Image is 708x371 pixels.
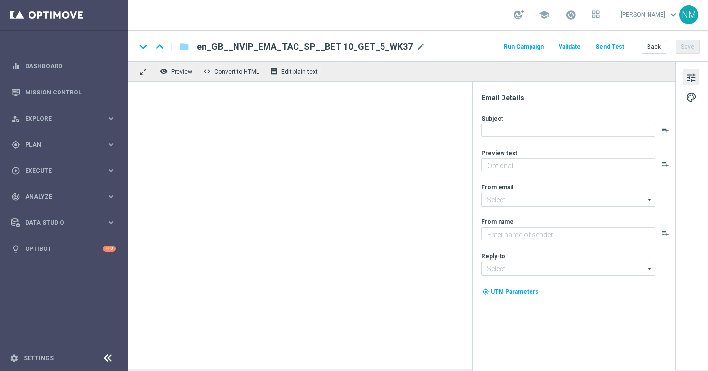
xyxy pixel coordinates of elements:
i: keyboard_arrow_up [152,39,167,54]
i: gps_fixed [11,140,20,149]
i: my_location [482,288,489,295]
button: palette [683,89,699,105]
i: track_changes [11,192,20,201]
button: person_search Explore keyboard_arrow_right [11,115,116,123]
button: playlist_add [661,160,669,168]
i: keyboard_arrow_right [106,192,116,201]
button: playlist_add [661,126,669,134]
span: keyboard_arrow_down [668,9,678,20]
button: Mission Control [11,89,116,96]
button: playlist_add [661,229,669,237]
a: Settings [24,355,54,361]
div: Mission Control [11,79,116,105]
i: person_search [11,114,20,123]
i: play_circle_outline [11,166,20,175]
a: Dashboard [25,53,116,79]
i: keyboard_arrow_right [106,166,116,175]
i: lightbulb [11,245,20,253]
label: Preview text [481,149,517,157]
span: Validate [559,43,581,50]
input: Select [481,262,655,276]
i: equalizer [11,62,20,71]
button: remove_red_eye Preview [157,65,197,78]
span: Analyze [25,194,106,200]
i: settings [10,354,19,363]
button: Data Studio keyboard_arrow_right [11,219,116,227]
div: Dashboard [11,53,116,79]
button: Validate [557,40,582,54]
i: remove_red_eye [160,67,168,75]
span: school [539,9,550,20]
button: code Convert to HTML [201,65,264,78]
span: UTM Parameters [491,288,539,295]
label: Subject [481,115,503,123]
button: receipt Edit plain text [267,65,322,78]
div: Optibot [11,236,116,262]
label: From name [481,218,514,226]
button: play_circle_outline Execute keyboard_arrow_right [11,167,116,175]
i: arrow_drop_down [645,193,655,206]
input: Select [481,193,655,207]
button: tune [683,69,699,85]
i: arrow_drop_down [645,262,655,275]
i: keyboard_arrow_right [106,114,116,123]
div: Analyze [11,192,106,201]
div: +10 [103,246,116,252]
label: From email [481,184,513,191]
button: equalizer Dashboard [11,62,116,70]
span: Explore [25,116,106,122]
span: Plan [25,142,106,148]
i: keyboard_arrow_down [136,39,150,54]
button: track_changes Analyze keyboard_arrow_right [11,193,116,201]
button: my_location UTM Parameters [481,286,540,297]
span: Convert to HTML [214,68,259,75]
div: Execute [11,166,106,175]
i: keyboard_arrow_right [106,218,116,227]
button: Back [642,40,666,54]
span: en_GB__NVIP_EMA_TAC_SP__BET 10_GET_5_WK37 [197,41,413,53]
span: palette [686,91,697,104]
a: Optibot [25,236,103,262]
span: Execute [25,168,106,174]
button: gps_fixed Plan keyboard_arrow_right [11,141,116,149]
a: [PERSON_NAME]keyboard_arrow_down [620,7,679,22]
i: receipt [270,67,278,75]
div: Email Details [481,93,674,102]
button: folder [178,39,190,55]
button: Save [676,40,700,54]
button: lightbulb Optibot +10 [11,245,116,253]
span: code [203,67,211,75]
i: keyboard_arrow_right [106,140,116,149]
div: Explore [11,114,106,123]
div: NM [679,5,698,24]
a: Mission Control [25,79,116,105]
span: mode_edit [416,42,425,51]
span: Data Studio [25,220,106,226]
div: Data Studio [11,218,106,227]
button: Run Campaign [502,40,545,54]
span: Preview [171,68,192,75]
span: tune [686,71,697,84]
label: Reply-to [481,252,505,260]
div: Plan [11,140,106,149]
button: Send Test [594,40,626,54]
span: Edit plain text [281,68,318,75]
i: folder [179,41,189,53]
